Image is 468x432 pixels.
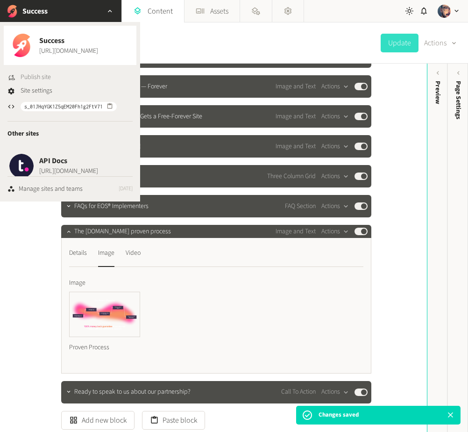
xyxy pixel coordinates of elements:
span: [URL][DOMAIN_NAME] [39,166,98,176]
button: Actions [321,201,349,212]
button: Actions [321,171,349,182]
button: Actions [321,111,349,122]
span: Image [69,278,85,288]
span: s_01JHqYGK1Z5qEM20Fh1g2FtV71 [24,102,103,111]
h2: Success [22,6,48,17]
button: Actions [424,34,457,52]
span: FAQ Section [285,202,316,211]
button: Actions [321,81,349,92]
p: Changes saved [319,410,359,420]
button: s_01JHqYGK1Z5qEM20Fh1g2FtV71 [21,102,117,111]
img: Success [6,5,19,18]
div: Proven Process [69,337,140,358]
span: Publish site [21,72,51,82]
img: Proven Process [70,292,140,337]
span: Call To Action [281,387,316,397]
button: API DocsAPI Docs[URL][DOMAIN_NAME] [4,146,136,186]
button: Actions [321,141,349,152]
img: Josh Angell [438,5,451,18]
div: Preview [433,81,443,104]
button: Publish site [7,72,51,82]
span: Success [39,35,98,46]
div: Other sites [4,122,136,146]
button: Paste block [142,411,205,430]
span: Image and Text [276,227,316,237]
span: Ready to speak to us about our partnership? [74,387,191,397]
div: Video [126,245,141,260]
a: Manage sites and teams [7,184,83,194]
button: Update [381,34,418,52]
button: Add new block [61,411,135,430]
button: Actions [321,387,349,398]
a: Site settings [7,86,52,96]
img: Success [9,33,34,58]
a: [URL][DOMAIN_NAME] [39,46,98,56]
span: Page Settings [454,81,463,119]
div: Image [98,245,114,260]
span: Image and Text [276,82,316,92]
span: Site settings [21,86,52,96]
span: Image and Text [276,112,316,122]
div: Manage sites and teams [19,184,83,194]
span: [DATE] [119,185,133,194]
span: Three Column Grid [267,172,316,181]
button: Actions [321,226,349,237]
span: API Docs [39,155,98,166]
span: Image and Text [276,142,316,151]
span: The Success.co proven process [74,227,171,237]
img: API Docs [9,154,34,178]
div: Details [69,245,87,260]
span: FAQs for EOS® Implementers [74,202,149,211]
